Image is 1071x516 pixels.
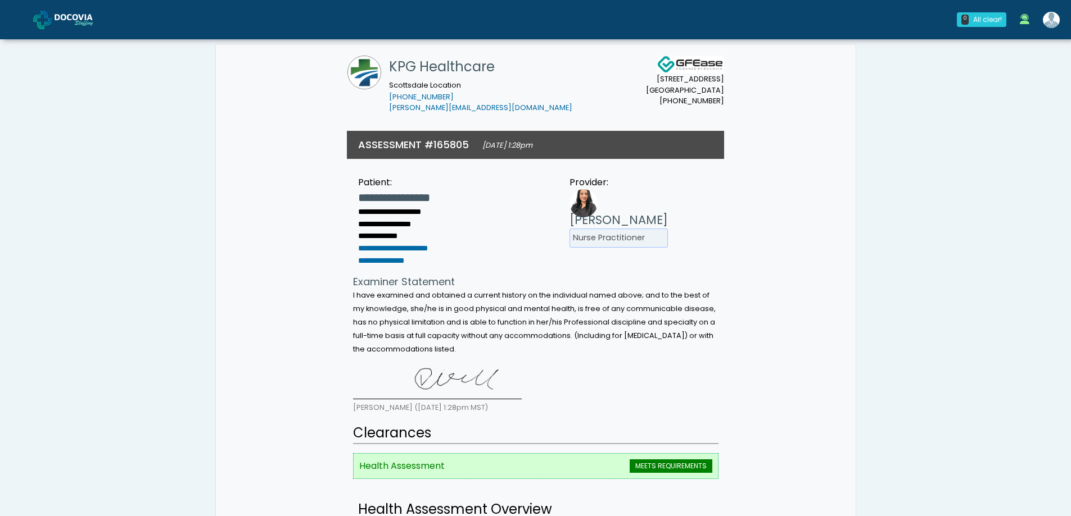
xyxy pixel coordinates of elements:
[961,15,969,25] div: 0
[358,138,469,152] h3: ASSESSMENT #165805
[570,212,668,229] h3: [PERSON_NAME]
[55,14,111,25] img: Docovia
[630,459,712,473] span: MEETS REQUIREMENTS
[33,11,52,29] img: Docovia
[353,290,716,354] small: I have examined and obtained a current history on the individual named above; and to the best of ...
[389,56,572,78] h1: KPG Healthcare
[353,423,718,444] h2: Clearances
[353,360,522,399] img: LSVDPQAAAAZJREFUAwCvqZIcIrWwBQAAAABJRU5ErkJggg==
[657,56,724,74] img: Docovia Staffing Logo
[358,176,459,189] div: Patient:
[570,189,598,217] img: Provider image
[646,74,724,106] small: [STREET_ADDRESS] [GEOGRAPHIC_DATA] [PHONE_NUMBER]
[389,80,572,113] small: Scottsdale Location
[353,276,718,288] h4: Examiner Statement
[353,403,488,412] small: [PERSON_NAME] ([DATE] 1:28pm MST)
[347,56,381,89] img: KPG Healthcare
[570,176,668,189] div: Provider:
[570,229,668,248] li: Nurse Practitioner
[353,453,718,479] li: Health Assessment
[1043,12,1060,28] img: Erin Wiseman
[33,1,111,38] a: Docovia
[950,8,1013,31] a: 0 All clear!
[482,140,532,150] small: [DATE] 1:28pm
[389,92,454,102] a: [PHONE_NUMBER]
[973,15,1002,25] div: All clear!
[9,4,43,38] button: Open LiveChat chat widget
[389,103,572,112] a: [PERSON_NAME][EMAIL_ADDRESS][DOMAIN_NAME]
